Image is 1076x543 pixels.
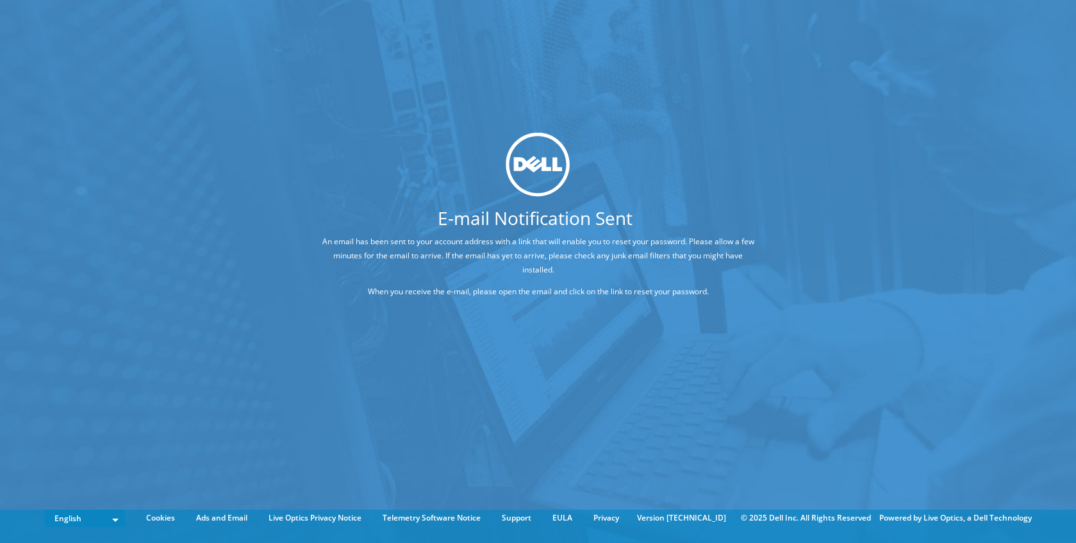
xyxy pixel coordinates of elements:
li: Version [TECHNICAL_ID] [631,511,733,525]
a: Privacy [584,511,629,525]
li: Powered by Live Optics, a Dell Technology [879,511,1032,525]
p: When you receive the e-mail, please open the email and click on the link to reset your password. [317,284,759,298]
a: Live Optics Privacy Notice [259,511,371,525]
a: Ads and Email [186,511,257,525]
a: Cookies [137,511,185,525]
p: An email has been sent to your account address with a link that will enable you to reset your pas... [317,234,759,276]
a: Telemetry Software Notice [373,511,490,525]
li: © 2025 Dell Inc. All Rights Reserved [734,511,877,525]
a: Support [492,511,541,525]
a: EULA [543,511,582,525]
img: dell_svg_logo.svg [506,132,570,196]
h1: E-mail Notification Sent [269,208,801,226]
